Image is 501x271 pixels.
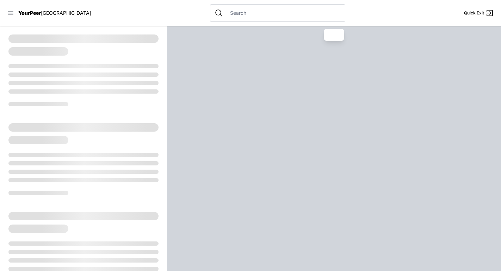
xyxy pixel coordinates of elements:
span: YourPeer [18,10,41,16]
a: Quick Exit [464,9,494,17]
input: Search [226,10,341,17]
span: Quick Exit [464,10,484,16]
a: YourPeer[GEOGRAPHIC_DATA] [18,11,91,15]
span: [GEOGRAPHIC_DATA] [41,10,91,16]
